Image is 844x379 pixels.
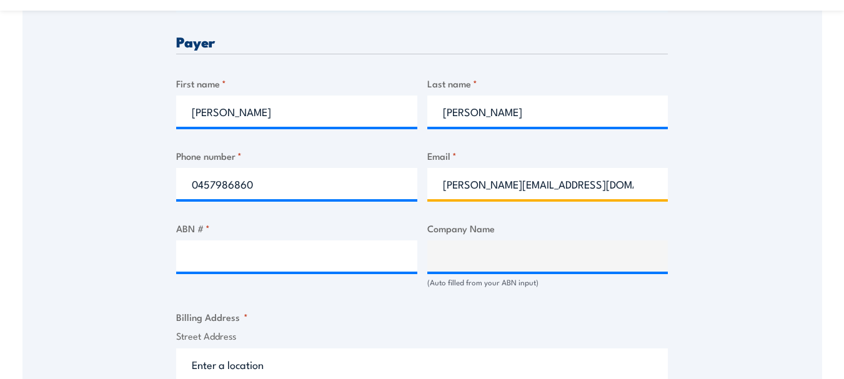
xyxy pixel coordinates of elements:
[427,221,668,235] label: Company Name
[176,310,248,324] legend: Billing Address
[427,149,668,163] label: Email
[427,277,668,288] div: (Auto filled from your ABN input)
[427,76,668,91] label: Last name
[176,221,417,235] label: ABN #
[176,76,417,91] label: First name
[176,34,668,49] h3: Payer
[176,149,417,163] label: Phone number
[176,329,668,343] label: Street Address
